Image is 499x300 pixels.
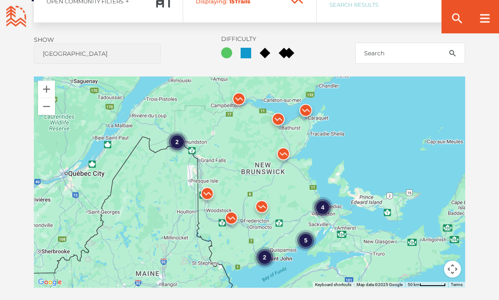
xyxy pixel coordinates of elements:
[38,98,55,115] button: Zoom out
[355,43,465,64] input: Search
[295,230,316,251] div: 5
[450,12,464,25] ion-icon: search
[408,283,419,287] span: 50 km
[451,283,463,287] a: Terms (opens in new tab)
[36,277,64,288] img: Google
[34,36,55,44] label: Show
[221,35,286,43] label: Difficulty
[167,132,188,153] div: 2
[405,282,448,288] button: Map Scale: 50 km per 58 pixels
[38,81,55,98] button: Zoom in
[36,277,64,288] a: Open this area in Google Maps (opens a new window)
[254,247,275,268] div: 2
[448,49,457,58] ion-icon: search
[312,197,333,218] div: 4
[444,261,461,278] button: Map camera controls
[356,283,403,287] span: Map data ©2025 Google
[315,282,351,288] button: Keyboard shortcuts
[440,43,465,64] button: search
